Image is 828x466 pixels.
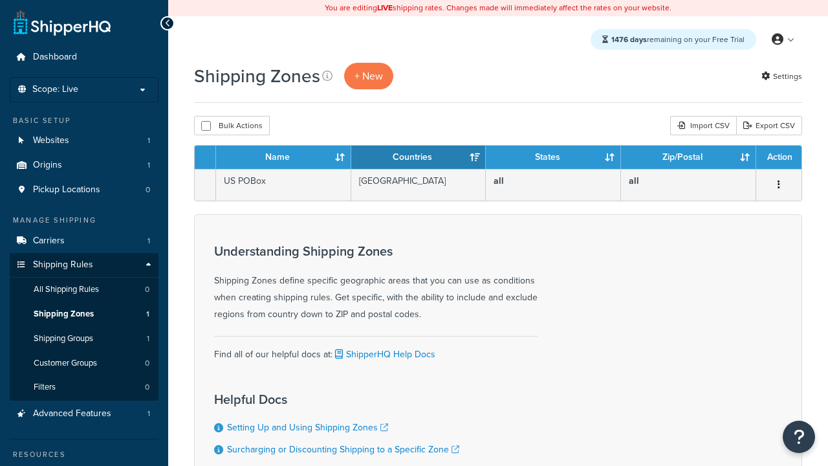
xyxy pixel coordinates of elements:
[216,146,351,169] th: Name: activate to sort column ascending
[214,244,538,323] div: Shipping Zones define specific geographic areas that you can use as conditions when creating ship...
[14,10,111,36] a: ShipperHQ Home
[10,253,158,401] li: Shipping Rules
[611,34,647,45] strong: 1476 days
[670,116,736,135] div: Import CSV
[33,184,100,195] span: Pickup Locations
[10,351,158,375] li: Customer Groups
[10,229,158,253] li: Carriers
[33,135,69,146] span: Websites
[194,116,270,135] button: Bulk Actions
[147,236,150,247] span: 1
[10,278,158,302] li: All Shipping Rules
[10,375,158,399] li: Filters
[32,84,78,95] span: Scope: Live
[33,408,111,419] span: Advanced Features
[194,63,320,89] h1: Shipping Zones
[10,402,158,426] a: Advanced Features 1
[494,174,504,188] b: all
[10,215,158,226] div: Manage Shipping
[351,146,486,169] th: Countries: activate to sort column ascending
[227,421,388,434] a: Setting Up and Using Shipping Zones
[351,169,486,201] td: [GEOGRAPHIC_DATA]
[10,178,158,202] li: Pickup Locations
[147,408,150,419] span: 1
[10,351,158,375] a: Customer Groups 0
[10,129,158,153] li: Websites
[10,302,158,326] li: Shipping Zones
[10,302,158,326] a: Shipping Zones 1
[344,63,393,89] a: + New
[629,174,639,188] b: all
[34,333,93,344] span: Shipping Groups
[10,327,158,351] li: Shipping Groups
[591,29,756,50] div: remaining on your Free Trial
[147,160,150,171] span: 1
[227,443,459,456] a: Surcharging or Discounting Shipping to a Specific Zone
[486,146,621,169] th: States: activate to sort column ascending
[146,309,149,320] span: 1
[10,278,158,302] a: All Shipping Rules 0
[34,382,56,393] span: Filters
[147,333,149,344] span: 1
[354,69,383,83] span: + New
[10,153,158,177] li: Origins
[10,115,158,126] div: Basic Setup
[10,178,158,202] a: Pickup Locations 0
[10,327,158,351] a: Shipping Groups 1
[146,184,150,195] span: 0
[761,67,802,85] a: Settings
[214,392,459,406] h3: Helpful Docs
[10,253,158,277] a: Shipping Rules
[33,236,65,247] span: Carriers
[10,153,158,177] a: Origins 1
[145,382,149,393] span: 0
[145,284,149,295] span: 0
[33,260,93,271] span: Shipping Rules
[783,421,815,453] button: Open Resource Center
[10,229,158,253] a: Carriers 1
[10,375,158,399] a: Filters 0
[332,348,435,361] a: ShipperHQ Help Docs
[377,2,393,14] b: LIVE
[214,336,538,363] div: Find all of our helpful docs at:
[34,309,94,320] span: Shipping Zones
[621,146,756,169] th: Zip/Postal: activate to sort column ascending
[216,169,351,201] td: US POBox
[736,116,802,135] a: Export CSV
[10,402,158,426] li: Advanced Features
[145,358,149,369] span: 0
[10,129,158,153] a: Websites 1
[10,45,158,69] a: Dashboard
[147,135,150,146] span: 1
[10,449,158,460] div: Resources
[33,52,77,63] span: Dashboard
[33,160,62,171] span: Origins
[214,244,538,258] h3: Understanding Shipping Zones
[34,358,97,369] span: Customer Groups
[34,284,99,295] span: All Shipping Rules
[756,146,801,169] th: Action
